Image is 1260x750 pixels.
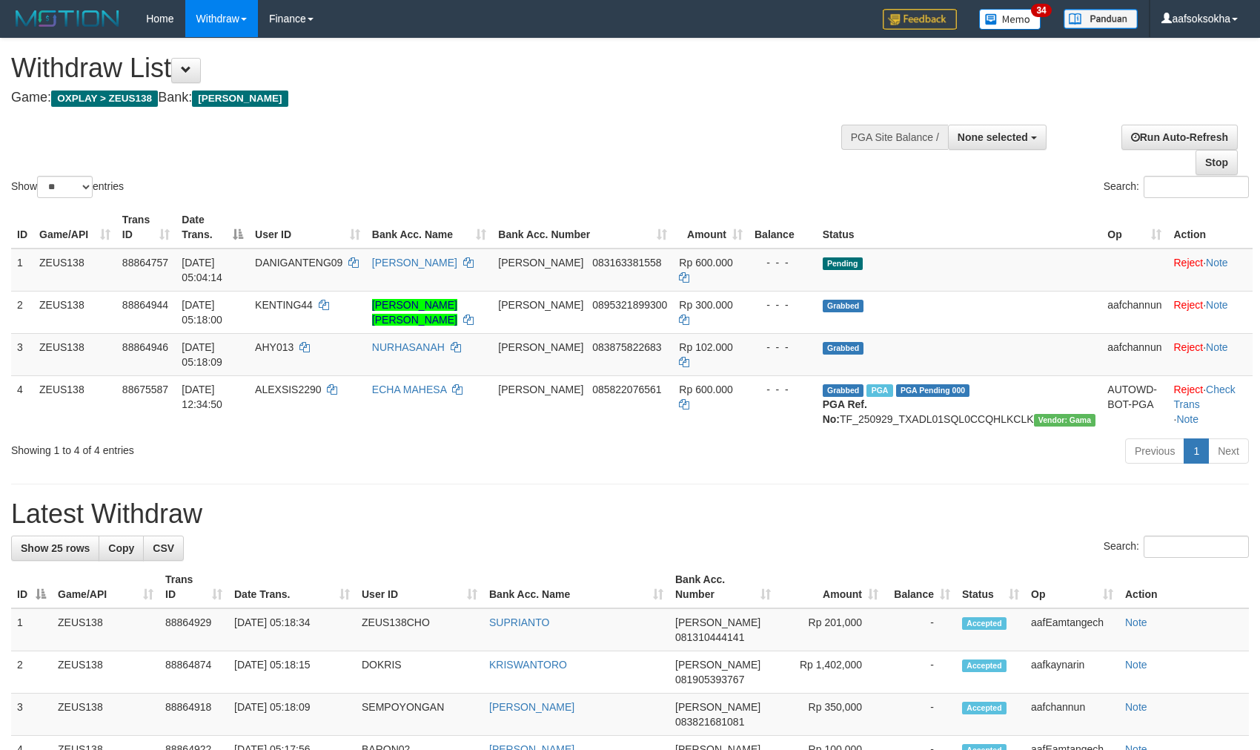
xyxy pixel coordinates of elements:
[255,341,294,353] span: AHY013
[675,716,744,728] span: Copy 083821681081 to clipboard
[1025,651,1119,694] td: aafkaynarin
[1173,299,1203,311] a: Reject
[1144,176,1249,198] input: Search:
[823,257,863,270] span: Pending
[108,542,134,554] span: Copy
[673,206,749,249] th: Amount: activate to sort column ascending
[1173,341,1203,353] a: Reject
[1173,384,1203,395] a: Reject
[159,651,228,694] td: 88864874
[52,566,159,608] th: Game/API: activate to sort column ascending
[228,608,356,651] td: [DATE] 05:18:34
[1025,608,1119,651] td: aafEamtangech
[255,257,342,269] span: DANIGANTENG09
[1125,438,1184,464] a: Previous
[1167,291,1253,333] td: ·
[866,384,892,397] span: Marked by aafpengsreynich
[498,299,583,311] span: [PERSON_NAME]
[679,384,732,395] span: Rp 600.000
[592,341,661,353] span: Copy 083875822683 to clipboard
[255,299,313,311] span: KENTING44
[366,206,492,249] th: Bank Acc. Name: activate to sort column ascending
[1184,438,1209,464] a: 1
[122,257,168,269] span: 88864757
[182,384,222,410] span: [DATE] 12:34:50
[356,608,483,651] td: ZEUS138CHO
[1144,536,1249,558] input: Search:
[122,299,168,311] span: 88864944
[33,291,116,333] td: ZEUS138
[33,249,116,292] td: ZEUS138
[1176,413,1198,425] a: Note
[675,674,744,685] span: Copy 081905393767 to clipboard
[1208,438,1249,464] a: Next
[1125,616,1147,628] a: Note
[11,53,825,83] h1: Withdraw List
[11,536,99,561] a: Show 25 rows
[498,341,583,353] span: [PERSON_NAME]
[884,566,956,608] th: Balance: activate to sort column ascending
[1104,176,1249,198] label: Search:
[11,375,33,432] td: 4
[679,257,732,269] span: Rp 600.000
[884,608,956,651] td: -
[1034,414,1096,427] span: Vendor URL: https://trx31.1velocity.biz
[159,608,228,651] td: 88864929
[356,651,483,694] td: DOKRIS
[489,616,549,628] a: SUPRIANTO
[1125,701,1147,713] a: Note
[1119,566,1249,608] th: Action
[592,299,667,311] span: Copy 0895321899300 to clipboard
[492,206,673,249] th: Bank Acc. Number: activate to sort column ascending
[679,341,732,353] span: Rp 102.000
[372,299,457,326] a: [PERSON_NAME] [PERSON_NAME]
[52,608,159,651] td: ZEUS138
[1167,206,1253,249] th: Action
[1031,4,1051,17] span: 34
[755,382,811,397] div: - - -
[356,694,483,736] td: SEMPOYONGAN
[21,542,90,554] span: Show 25 rows
[143,536,184,561] a: CSV
[777,694,884,736] td: Rp 350,000
[1101,291,1167,333] td: aafchannun
[1167,375,1253,432] td: · ·
[228,566,356,608] th: Date Trans.: activate to sort column ascending
[122,341,168,353] span: 88864946
[33,206,116,249] th: Game/API: activate to sort column ascending
[979,9,1041,30] img: Button%20Memo.svg
[958,131,1028,143] span: None selected
[679,299,732,311] span: Rp 300.000
[11,566,52,608] th: ID: activate to sort column descending
[11,651,52,694] td: 2
[948,125,1047,150] button: None selected
[498,384,583,395] span: [PERSON_NAME]
[489,659,567,671] a: KRISWANTORO
[372,341,445,353] a: NURHASANAH
[749,206,817,249] th: Balance
[675,616,760,628] span: [PERSON_NAME]
[1173,384,1235,410] a: Check Trans
[675,631,744,643] span: Copy 081310444141 to clipboard
[159,694,228,736] td: 88864918
[823,398,867,425] b: PGA Ref. No:
[159,566,228,608] th: Trans ID: activate to sort column ascending
[11,91,825,105] h4: Game: Bank:
[592,257,661,269] span: Copy 083163381558 to clipboard
[823,342,864,355] span: Grabbed
[1121,125,1238,150] a: Run Auto-Refresh
[11,206,33,249] th: ID
[823,300,864,312] span: Grabbed
[153,542,174,554] span: CSV
[962,659,1007,672] span: Accepted
[883,9,957,30] img: Feedback.jpg
[11,7,124,30] img: MOTION_logo.png
[11,437,514,458] div: Showing 1 to 4 of 4 entries
[51,91,158,107] span: OXPLAY > ZEUS138
[52,694,159,736] td: ZEUS138
[182,299,222,326] span: [DATE] 05:18:00
[489,701,574,713] a: [PERSON_NAME]
[755,340,811,355] div: - - -
[817,206,1102,249] th: Status
[1101,375,1167,432] td: AUTOWD-BOT-PGA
